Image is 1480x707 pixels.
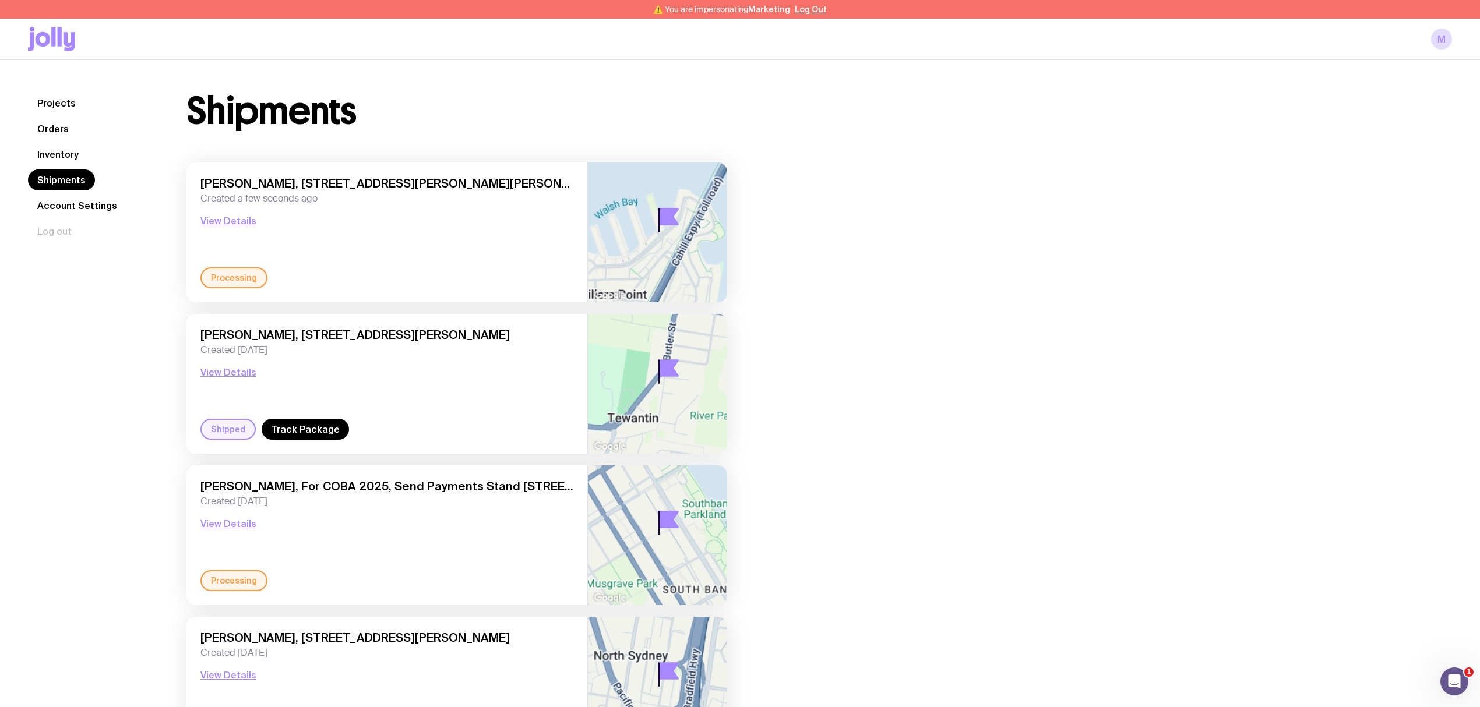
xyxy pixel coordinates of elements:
span: [PERSON_NAME], [STREET_ADDRESS][PERSON_NAME][PERSON_NAME] [200,176,573,190]
button: Log out [28,221,81,242]
h1: Shipments [186,93,356,130]
a: Projects [28,93,85,114]
span: Created [DATE] [200,344,573,356]
div: Shipped [200,419,256,440]
span: ⚠️ You are impersonating [653,5,790,14]
button: View Details [200,214,256,228]
a: Account Settings [28,195,126,216]
span: [PERSON_NAME], [STREET_ADDRESS][PERSON_NAME] [200,631,573,645]
img: staticmap [588,465,727,605]
a: Track Package [262,419,349,440]
span: Created [DATE] [200,647,573,659]
button: View Details [200,668,256,682]
iframe: Intercom live chat [1440,667,1468,695]
a: M [1431,29,1452,50]
a: Shipments [28,169,95,190]
div: Processing [200,570,267,591]
span: Marketing [748,5,790,14]
span: [PERSON_NAME], [STREET_ADDRESS][PERSON_NAME] [200,328,573,342]
span: Created [DATE] [200,496,573,507]
img: staticmap [588,314,727,454]
a: Orders [28,118,78,139]
button: View Details [200,365,256,379]
img: staticmap [588,162,727,302]
a: Inventory [28,144,88,165]
button: Log Out [795,5,827,14]
div: Processing [200,267,267,288]
span: [PERSON_NAME], For COBA 2025, Send Payments Stand [STREET_ADDRESS] [200,479,573,493]
span: 1 [1464,667,1474,677]
span: Created a few seconds ago [200,193,573,204]
button: View Details [200,517,256,531]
